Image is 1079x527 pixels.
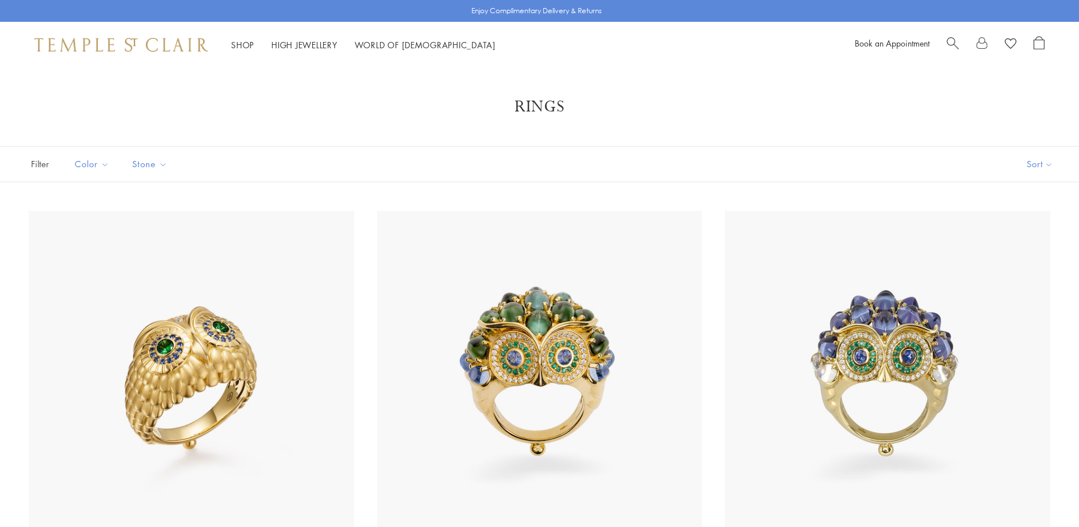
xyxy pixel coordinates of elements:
a: ShopShop [231,39,254,51]
nav: Main navigation [231,38,496,52]
p: Enjoy Complimentary Delivery & Returns [471,5,602,17]
button: Stone [124,151,176,177]
a: High JewelleryHigh Jewellery [271,39,337,51]
span: Stone [126,157,176,171]
span: Color [69,157,118,171]
img: Temple St. Clair [34,38,208,52]
a: Book an Appointment [855,37,930,49]
a: Search [947,36,959,53]
a: Open Shopping Bag [1034,36,1045,53]
button: Show sort by [1001,147,1079,182]
a: World of [DEMOGRAPHIC_DATA]World of [DEMOGRAPHIC_DATA] [355,39,496,51]
h1: Rings [46,97,1033,117]
a: View Wishlist [1005,36,1016,53]
button: Color [66,151,118,177]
